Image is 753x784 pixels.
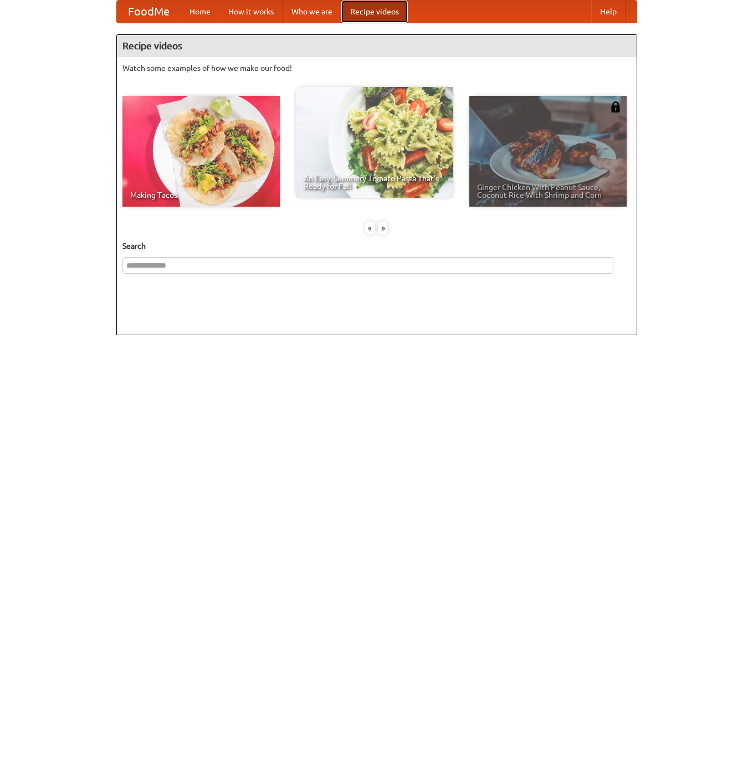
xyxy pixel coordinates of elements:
a: How it works [219,1,283,23]
div: « [365,221,375,235]
a: Who we are [283,1,341,23]
span: An Easy, Summery Tomato Pasta That's Ready for Fall [304,175,445,190]
a: An Easy, Summery Tomato Pasta That's Ready for Fall [296,87,453,198]
p: Watch some examples of how we make our food! [122,63,631,74]
h4: Recipe videos [117,35,637,57]
a: Home [181,1,219,23]
h5: Search [122,240,631,252]
a: Help [591,1,626,23]
a: Recipe videos [341,1,408,23]
div: » [378,221,388,235]
a: Making Tacos [122,96,280,207]
a: FoodMe [117,1,181,23]
span: Making Tacos [130,191,272,199]
img: 483408.png [610,101,621,112]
